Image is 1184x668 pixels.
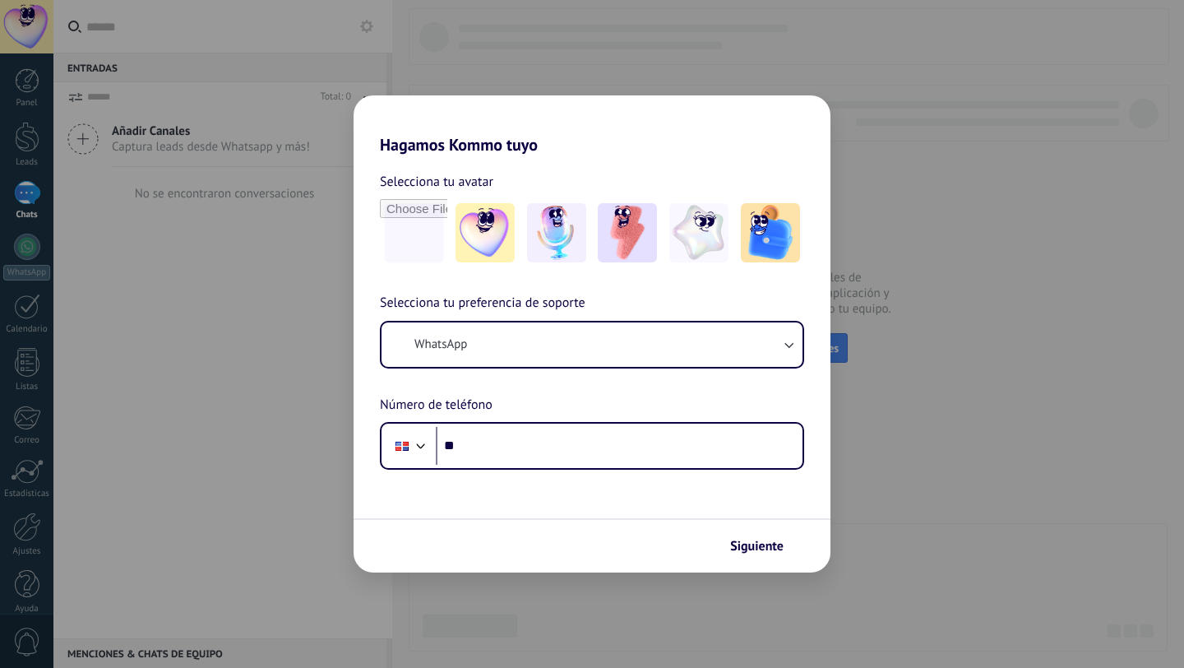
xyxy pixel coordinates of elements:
img: -3.jpeg [598,203,657,262]
img: -1.jpeg [456,203,515,262]
span: Número de teléfono [380,395,493,416]
button: Siguiente [723,532,806,560]
img: -4.jpeg [669,203,728,262]
img: -5.jpeg [741,203,800,262]
h2: Hagamos Kommo tuyo [354,95,830,155]
span: Selecciona tu avatar [380,171,493,193]
span: Selecciona tu preferencia de soporte [380,293,585,314]
span: Siguiente [730,540,784,552]
button: WhatsApp [382,322,802,367]
span: WhatsApp [414,336,467,353]
div: Dominican Republic: + 1 [386,429,418,463]
img: -2.jpeg [527,203,586,262]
